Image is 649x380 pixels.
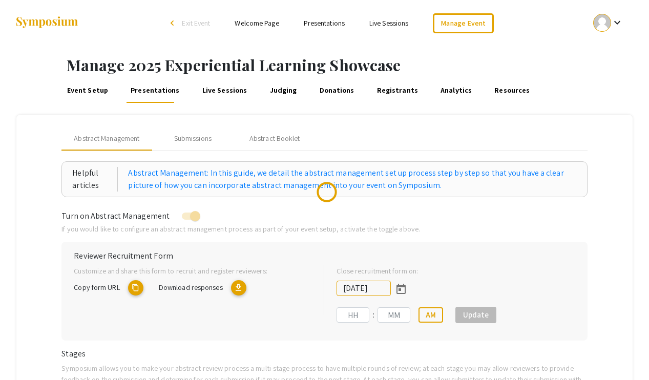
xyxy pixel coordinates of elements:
[337,265,418,277] label: Close recruitment form on:
[231,280,246,295] mat-icon: Export responses
[369,18,408,28] a: Live Sessions
[378,307,410,323] input: Minutes
[235,18,279,28] a: Welcome Page
[8,334,44,372] iframe: Chat
[129,78,181,103] a: Presentations
[318,78,355,103] a: Donations
[61,349,587,358] h6: Stages
[74,133,139,144] span: Abstract Management
[337,307,369,323] input: Hours
[128,167,576,192] a: Abstract Management: In this guide, we detail the abstract management set up process step by step...
[369,309,378,321] div: :
[171,20,177,26] div: arrow_back_ios
[304,18,345,28] a: Presentations
[439,78,473,103] a: Analytics
[182,18,210,28] span: Exit Event
[67,56,649,74] h1: Manage 2025 Experiential Learning Showcase
[72,167,118,192] div: Helpful articles
[582,11,634,34] button: Expand account dropdown
[249,133,300,144] div: Abstract Booklet
[433,13,493,33] a: Manage Event
[128,280,143,295] mat-icon: copy URL
[61,210,170,221] span: Turn on Abstract Management
[61,223,587,235] p: If you would like to configure an abstract management process as part of your event setup, activa...
[15,16,79,30] img: Symposium by ForagerOne
[455,307,496,323] button: Update
[268,78,298,103] a: Judging
[493,78,531,103] a: Resources
[74,282,119,292] span: Copy form URL
[174,133,212,144] div: Submissions
[74,265,307,277] p: Customize and share this form to recruit and register reviewers:
[611,16,623,29] mat-icon: Expand account dropdown
[201,78,249,103] a: Live Sessions
[159,282,223,292] span: Download responses
[391,278,411,299] button: Open calendar
[66,78,110,103] a: Event Setup
[375,78,420,103] a: Registrants
[418,307,443,323] button: AM
[74,251,575,261] h6: Reviewer Recruitment Form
